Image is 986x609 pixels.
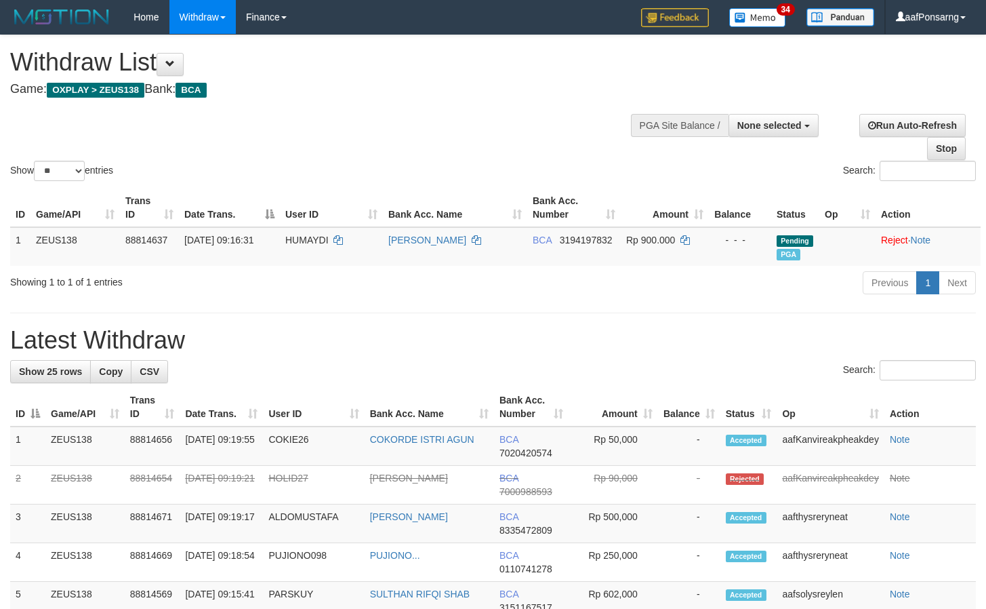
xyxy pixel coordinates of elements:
a: Note [911,235,931,245]
th: Bank Acc. Name: activate to sort column ascending [383,189,527,227]
button: None selected [728,114,819,137]
input: Search: [880,161,976,181]
td: [DATE] 09:19:17 [180,505,263,543]
img: MOTION_logo.png [10,7,113,27]
span: BCA [533,235,552,245]
td: COKIE26 [263,427,364,466]
td: Rp 90,000 [569,466,658,505]
a: COKORDE ISTRI AGUN [370,434,474,445]
span: BCA [499,589,518,600]
td: PUJIONO098 [263,543,364,582]
th: Status: activate to sort column ascending [720,388,777,427]
td: [DATE] 09:18:54 [180,543,263,582]
span: BCA [499,550,518,561]
div: - - - [714,233,766,247]
span: 88814637 [125,235,167,245]
th: User ID: activate to sort column ascending [280,189,383,227]
span: Accepted [726,512,766,524]
td: ZEUS138 [45,466,125,505]
th: ID: activate to sort column descending [10,388,45,427]
span: Copy 7020420574 to clipboard [499,448,552,458]
a: Copy [90,360,131,383]
td: aafthysreryneat [777,543,884,582]
th: Amount: activate to sort column ascending [621,189,709,227]
span: BCA [499,434,518,445]
th: Bank Acc. Number: activate to sort column ascending [527,189,621,227]
div: PGA Site Balance / [631,114,728,137]
td: - [658,466,720,505]
a: [PERSON_NAME] [370,473,448,484]
th: Action [876,189,981,227]
span: CSV [140,366,159,377]
h1: Withdraw List [10,49,644,76]
a: [PERSON_NAME] [388,235,466,245]
a: Reject [881,235,908,245]
td: ZEUS138 [30,227,120,266]
th: ID [10,189,30,227]
th: Action [884,388,976,427]
td: 2 [10,466,45,505]
a: SULTHAN RIFQI SHAB [370,589,470,600]
a: CSV [131,360,168,383]
span: Copy 7000988593 to clipboard [499,486,552,497]
td: HOLID27 [263,466,364,505]
a: 1 [916,271,939,294]
span: Copy 8335472809 to clipboard [499,525,552,536]
a: Run Auto-Refresh [859,114,966,137]
span: OXPLAY > ZEUS138 [47,83,144,98]
th: Amount: activate to sort column ascending [569,388,658,427]
a: PUJIONO... [370,550,420,561]
span: [DATE] 09:16:31 [184,235,253,245]
td: [DATE] 09:19:55 [180,427,263,466]
th: Trans ID: activate to sort column ascending [120,189,179,227]
th: Balance [709,189,771,227]
a: Stop [927,137,966,160]
a: Note [890,511,910,522]
a: Previous [863,271,917,294]
th: Op: activate to sort column ascending [777,388,884,427]
td: aafthysreryneat [777,505,884,543]
span: Accepted [726,435,766,446]
span: None selected [737,120,802,131]
label: Search: [843,360,976,380]
img: Button%20Memo.svg [729,8,786,27]
label: Search: [843,161,976,181]
img: panduan.png [806,8,874,26]
th: Game/API: activate to sort column ascending [45,388,125,427]
label: Show entries [10,161,113,181]
span: 34 [777,3,795,16]
span: Rp 900.000 [626,235,675,245]
th: Bank Acc. Name: activate to sort column ascending [365,388,494,427]
td: ZEUS138 [45,543,125,582]
span: Copy [99,366,123,377]
span: Marked by aafsolysreylen [777,249,800,260]
th: Date Trans.: activate to sort column ascending [180,388,263,427]
td: aafKanvireakpheakdey [777,466,884,505]
span: Show 25 rows [19,366,82,377]
td: 3 [10,505,45,543]
td: - [658,505,720,543]
th: Balance: activate to sort column ascending [658,388,720,427]
span: BCA [499,473,518,484]
h4: Game: Bank: [10,83,644,96]
td: Rp 250,000 [569,543,658,582]
th: User ID: activate to sort column ascending [263,388,364,427]
span: Rejected [726,473,764,485]
a: Show 25 rows [10,360,91,383]
a: Note [890,473,910,484]
a: Next [939,271,976,294]
td: ALDOMUSTAFA [263,505,364,543]
th: Date Trans.: activate to sort column descending [179,189,280,227]
a: Note [890,550,910,561]
span: Accepted [726,551,766,562]
th: Game/API: activate to sort column ascending [30,189,120,227]
td: 88814656 [125,427,180,466]
span: BCA [499,511,518,522]
div: Showing 1 to 1 of 1 entries [10,270,400,289]
th: Trans ID: activate to sort column ascending [125,388,180,427]
th: Status [771,189,819,227]
td: [DATE] 09:19:21 [180,466,263,505]
span: HUMAYDI [285,235,329,245]
td: 1 [10,427,45,466]
td: Rp 50,000 [569,427,658,466]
